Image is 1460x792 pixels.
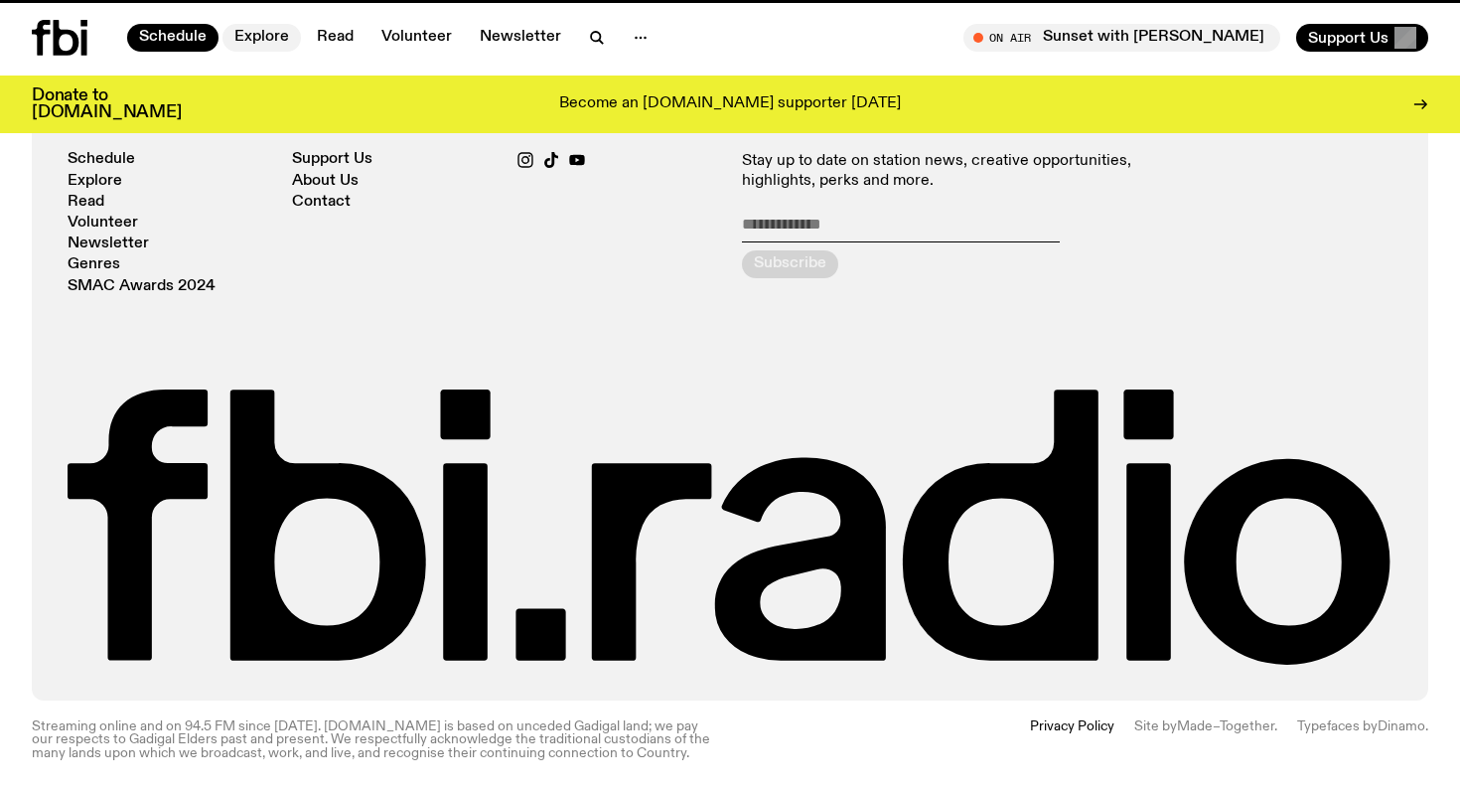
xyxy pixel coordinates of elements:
[1308,29,1388,47] span: Support Us
[292,174,359,189] a: About Us
[68,237,149,251] a: Newsletter
[292,195,351,210] a: Contact
[1378,719,1425,733] a: Dinamo
[305,24,365,52] a: Read
[963,24,1280,52] button: On AirSunset with [PERSON_NAME]
[292,152,372,167] a: Support Us
[68,257,120,272] a: Genres
[68,216,138,231] a: Volunteer
[1134,719,1177,733] span: Site by
[1177,719,1274,733] a: Made–Together
[222,24,301,52] a: Explore
[468,24,573,52] a: Newsletter
[742,152,1168,190] p: Stay up to date on station news, creative opportunities, highlights, perks and more.
[985,30,1270,45] span: Tune in live
[1030,720,1114,760] a: Privacy Policy
[1274,719,1277,733] span: .
[127,24,219,52] a: Schedule
[1296,24,1428,52] button: Support Us
[68,195,104,210] a: Read
[1425,719,1428,733] span: .
[68,174,122,189] a: Explore
[32,87,182,121] h3: Donate to [DOMAIN_NAME]
[32,720,718,760] p: Streaming online and on 94.5 FM since [DATE]. [DOMAIN_NAME] is based on unceded Gadigal land; we ...
[68,152,135,167] a: Schedule
[742,250,838,278] button: Subscribe
[559,95,901,113] p: Become an [DOMAIN_NAME] supporter [DATE]
[1297,719,1378,733] span: Typefaces by
[68,279,216,294] a: SMAC Awards 2024
[369,24,464,52] a: Volunteer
